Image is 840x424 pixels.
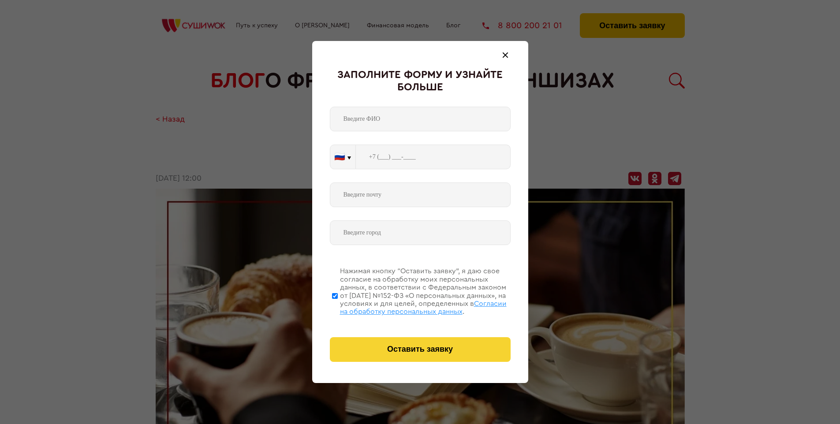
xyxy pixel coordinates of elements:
[330,220,511,245] input: Введите город
[330,182,511,207] input: Введите почту
[330,337,511,362] button: Оставить заявку
[340,300,507,315] span: Согласии на обработку персональных данных
[330,145,355,169] button: 🇷🇺
[340,267,511,316] div: Нажимая кнопку “Оставить заявку”, я даю свое согласие на обработку моих персональных данных, в со...
[330,69,511,93] div: Заполните форму и узнайте больше
[356,145,511,169] input: +7 (___) ___-____
[330,107,511,131] input: Введите ФИО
